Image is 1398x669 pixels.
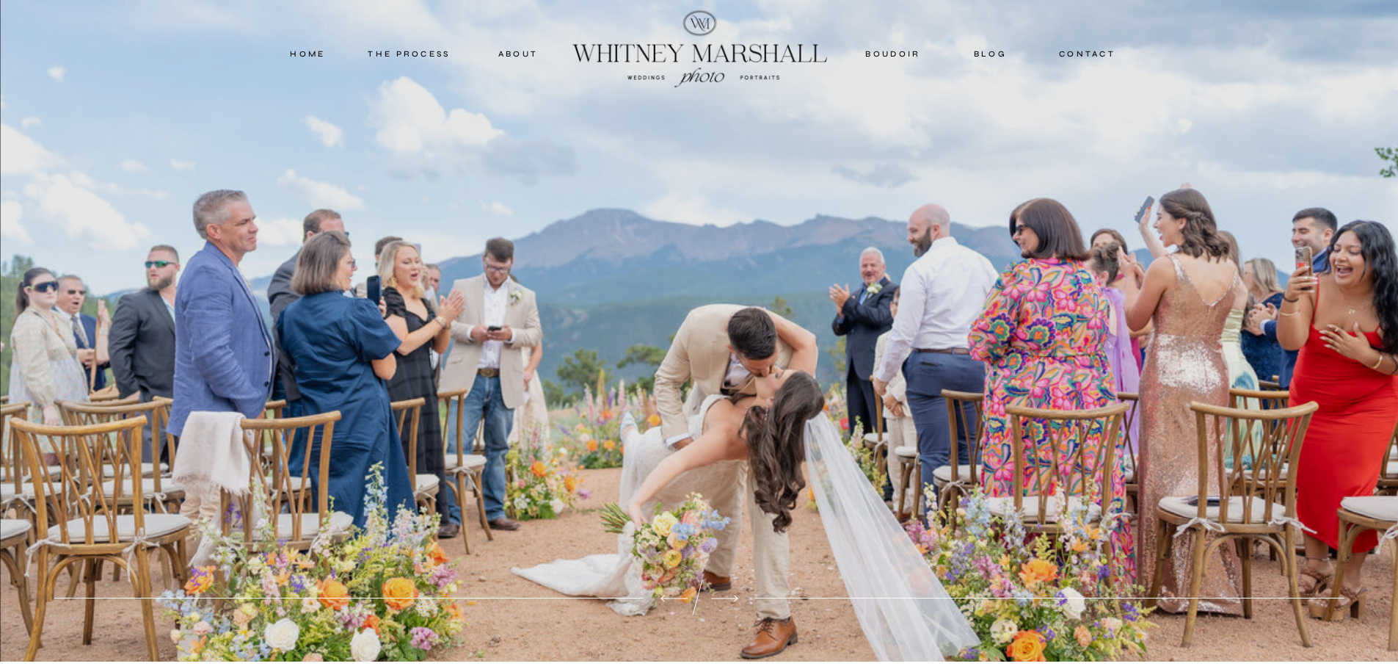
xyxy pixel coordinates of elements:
[277,47,340,60] a: home
[958,47,1023,60] a: blog
[365,47,454,60] a: THE PROCESS
[1053,47,1122,60] a: contact
[864,47,923,60] a: boudoir
[482,47,555,60] a: about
